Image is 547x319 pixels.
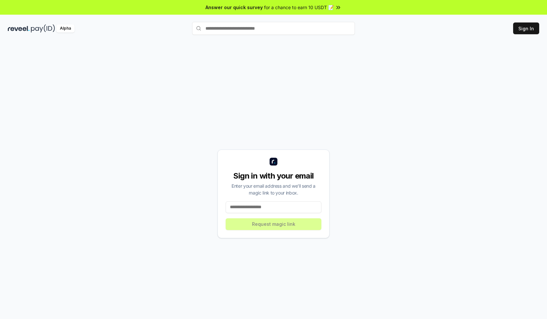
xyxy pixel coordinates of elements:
[270,158,277,166] img: logo_small
[205,4,263,11] span: Answer our quick survey
[226,182,321,196] div: Enter your email address and we’ll send a magic link to your inbox.
[226,171,321,181] div: Sign in with your email
[56,24,75,33] div: Alpha
[31,24,55,33] img: pay_id
[8,24,30,33] img: reveel_dark
[513,22,539,34] button: Sign In
[264,4,334,11] span: for a chance to earn 10 USDT 📝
